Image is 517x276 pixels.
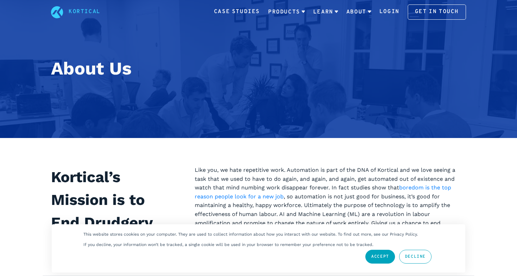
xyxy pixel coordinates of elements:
[399,250,432,264] a: Decline
[365,250,395,264] a: Accept
[214,8,260,17] a: Case Studies
[268,3,305,21] a: Products
[51,166,178,234] h2: Kortical’s Mission is to End Drudgery
[83,242,373,247] p: If you decline, your information won’t be tracked, a single cookie will be used in your browser t...
[195,166,466,236] p: Like you, we hate repetitive work. Automation is part of the DNA of Kortical and we love seeing a...
[346,3,371,21] a: About
[195,184,451,200] a: boredom is the top reason people look for a new job
[379,8,399,17] a: Login
[69,8,101,17] a: Kortical
[408,4,466,20] a: Get in touch
[313,3,338,21] a: Learn
[51,55,466,82] h1: About Us
[83,232,418,237] p: This website stores cookies on your computer. They are used to collect information about how you ...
